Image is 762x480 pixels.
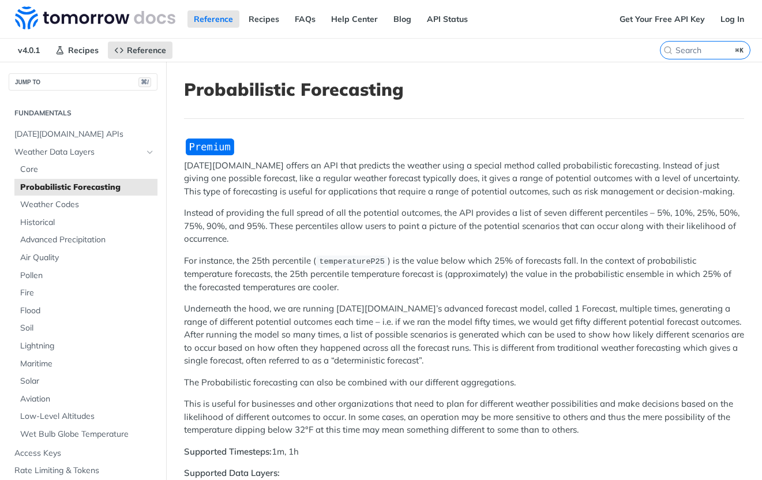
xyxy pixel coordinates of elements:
[20,164,155,175] span: Core
[20,340,155,352] span: Lightning
[184,397,744,437] p: This is useful for businesses and other organizations that need to plan for different weather pos...
[20,322,155,334] span: Soil
[20,182,155,193] span: Probabilistic Forecasting
[242,10,286,28] a: Recipes
[9,126,157,143] a: [DATE][DOMAIN_NAME] APIs
[20,270,155,282] span: Pollen
[325,10,384,28] a: Help Center
[14,337,157,355] a: Lightning
[663,46,673,55] svg: Search
[14,408,157,425] a: Low-Level Altitudes
[14,267,157,284] a: Pollen
[184,446,272,457] strong: Supported Timesteps:
[145,148,155,157] button: Hide subpages for Weather Data Layers
[14,373,157,390] a: Solar
[14,231,157,249] a: Advanced Precipitation
[184,207,744,246] p: Instead of providing the full spread of all the potential outcomes, the API provides a list of se...
[14,284,157,302] a: Fire
[12,42,46,59] span: v4.0.1
[9,445,157,462] a: Access Keys
[9,144,157,161] a: Weather Data LayersHide subpages for Weather Data Layers
[20,252,155,264] span: Air Quality
[187,10,239,28] a: Reference
[14,214,157,231] a: Historical
[14,179,157,196] a: Probabilistic Forecasting
[184,302,744,367] p: Underneath the hood, we are running [DATE][DOMAIN_NAME]’s advanced forecast model, called 1 Forec...
[184,159,744,198] p: [DATE][DOMAIN_NAME] offers an API that predicts the weather using a special method called probabi...
[613,10,711,28] a: Get Your Free API Key
[319,257,384,266] span: temperatureP25
[9,73,157,91] button: JUMP TO⌘/
[20,287,155,299] span: Fire
[387,10,418,28] a: Blog
[714,10,750,28] a: Log In
[20,393,155,405] span: Aviation
[20,411,155,422] span: Low-Level Altitudes
[733,44,747,56] kbd: ⌘K
[20,376,155,387] span: Solar
[14,426,157,443] a: Wet Bulb Globe Temperature
[14,320,157,337] a: Soil
[184,254,744,294] p: For instance, the 25th percentile ( ) is the value below which 25% of forecasts fall. In the cont...
[14,196,157,213] a: Weather Codes
[184,79,744,100] h1: Probabilistic Forecasting
[421,10,474,28] a: API Status
[108,42,172,59] a: Reference
[15,6,175,29] img: Tomorrow.io Weather API Docs
[9,108,157,118] h2: Fundamentals
[20,305,155,317] span: Flood
[127,45,166,55] span: Reference
[14,448,155,459] span: Access Keys
[20,199,155,211] span: Weather Codes
[184,467,280,478] strong: Supported Data Layers:
[49,42,105,59] a: Recipes
[14,302,157,320] a: Flood
[9,462,157,479] a: Rate Limiting & Tokens
[288,10,322,28] a: FAQs
[68,45,99,55] span: Recipes
[14,355,157,373] a: Maritime
[14,129,155,140] span: [DATE][DOMAIN_NAME] APIs
[20,429,155,440] span: Wet Bulb Globe Temperature
[20,217,155,228] span: Historical
[138,77,151,87] span: ⌘/
[14,249,157,267] a: Air Quality
[184,445,744,459] p: 1m, 1h
[14,147,142,158] span: Weather Data Layers
[20,358,155,370] span: Maritime
[14,391,157,408] a: Aviation
[184,376,744,389] p: The Probabilistic forecasting can also be combined with our different aggregations.
[14,161,157,178] a: Core
[14,465,155,477] span: Rate Limiting & Tokens
[20,234,155,246] span: Advanced Precipitation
